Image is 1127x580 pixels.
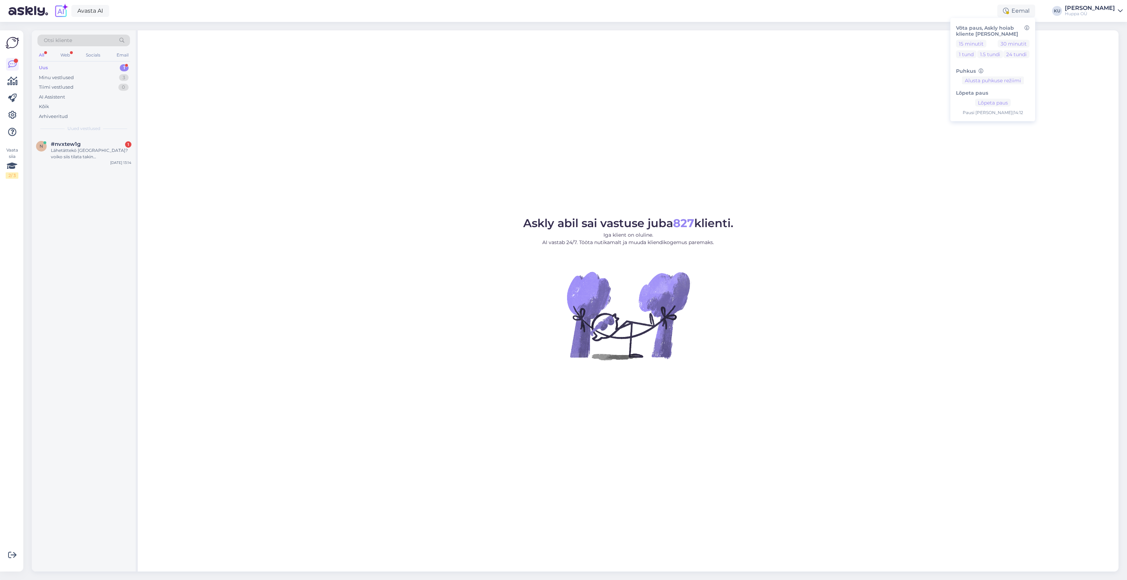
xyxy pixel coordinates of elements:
div: 0 [118,84,129,91]
div: 1 [120,64,129,71]
button: Alusta puhkuse režiimi [962,77,1024,84]
div: Kõik [39,103,49,110]
div: Vaata siia [6,147,18,179]
div: Socials [84,51,102,60]
span: #nvxtew1g [51,141,81,147]
p: Iga klient on oluline. AI vastab 24/7. Tööta nutikamalt ja muuda kliendikogemus paremaks. [523,231,733,246]
div: [DATE] 13:14 [110,160,131,165]
div: Email [115,51,130,60]
button: 1.5 tundi [977,50,1003,58]
button: Lõpeta paus [975,99,1011,107]
div: KU [1052,6,1062,16]
div: Huppa OÜ [1065,11,1115,17]
span: Askly abil sai vastuse juba klienti. [523,216,733,230]
img: No Chat active [565,252,692,379]
div: Arhiveeritud [39,113,68,120]
div: All [37,51,46,60]
a: [PERSON_NAME]Huppa OÜ [1065,5,1123,17]
div: Tiimi vestlused [39,84,73,91]
div: Minu vestlused [39,74,74,81]
div: Pausi [PERSON_NAME] | 14:12 [956,110,1029,116]
img: Askly Logo [6,36,19,49]
div: 3 [119,74,129,81]
div: [PERSON_NAME] [1065,5,1115,11]
div: AI Assistent [39,94,65,101]
img: explore-ai [54,4,69,18]
button: 15 minutit [956,40,986,47]
div: 2 / 3 [6,172,18,179]
button: 1 tund [956,50,976,58]
h6: Võta paus, Askly hoiab kliente [PERSON_NAME] [956,25,1029,37]
div: Eemal [997,5,1035,17]
div: Web [59,51,71,60]
span: Uued vestlused [67,125,100,132]
b: 827 [673,216,694,230]
div: Uus [39,64,48,71]
button: 30 minutit [998,40,1029,47]
a: Avasta AI [71,5,109,17]
div: Lähetättekö [GEOGRAPHIC_DATA]?voiko siis tilata takin [GEOGRAPHIC_DATA] ? [51,147,131,160]
span: n [40,143,43,149]
div: 1 [125,141,131,148]
button: 24 tundi [1003,50,1029,58]
h6: Puhkus [956,68,1029,74]
span: Otsi kliente [44,37,72,44]
h6: Lõpeta paus [956,90,1029,96]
